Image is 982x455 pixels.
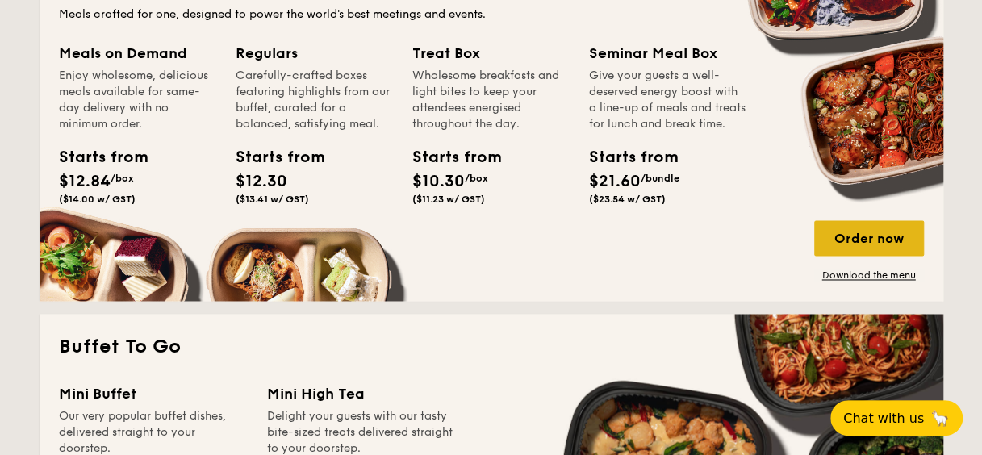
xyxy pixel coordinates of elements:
[589,68,746,132] div: Give your guests a well-deserved energy boost with a line-up of meals and treats for lunch and br...
[412,172,465,191] span: $10.30
[930,409,950,428] span: 🦙
[412,145,485,169] div: Starts from
[111,173,134,184] span: /box
[465,173,488,184] span: /box
[59,42,216,65] div: Meals on Demand
[267,382,456,404] div: Mini High Tea
[830,400,963,436] button: Chat with us🦙
[641,173,679,184] span: /bundle
[814,220,924,256] div: Order now
[59,145,132,169] div: Starts from
[59,382,248,404] div: Mini Buffet
[814,269,924,282] a: Download the menu
[412,42,570,65] div: Treat Box
[589,42,746,65] div: Seminar Meal Box
[59,6,924,23] div: Meals crafted for one, designed to power the world's best meetings and events.
[236,145,308,169] div: Starts from
[843,411,924,426] span: Chat with us
[412,68,570,132] div: Wholesome breakfasts and light bites to keep your attendees energised throughout the day.
[236,42,393,65] div: Regulars
[589,194,666,205] span: ($23.54 w/ GST)
[412,194,485,205] span: ($11.23 w/ GST)
[236,194,309,205] span: ($13.41 w/ GST)
[589,172,641,191] span: $21.60
[236,68,393,132] div: Carefully-crafted boxes featuring highlights from our buffet, curated for a balanced, satisfying ...
[589,145,662,169] div: Starts from
[59,333,924,359] h2: Buffet To Go
[59,68,216,132] div: Enjoy wholesome, delicious meals available for same-day delivery with no minimum order.
[236,172,287,191] span: $12.30
[59,172,111,191] span: $12.84
[59,194,136,205] span: ($14.00 w/ GST)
